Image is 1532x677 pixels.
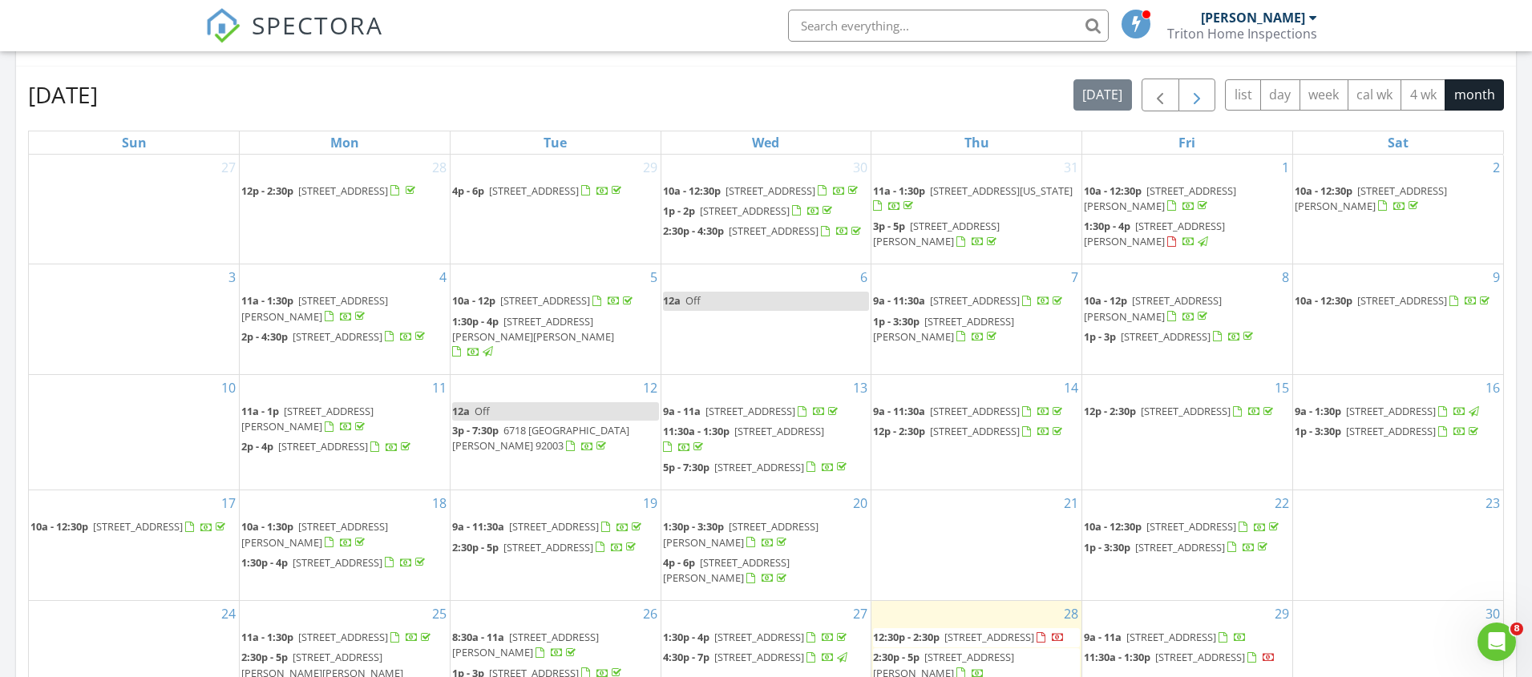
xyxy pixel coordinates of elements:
span: [STREET_ADDRESS] [930,404,1020,418]
span: [STREET_ADDRESS] [705,404,795,418]
a: 12p - 2:30p [STREET_ADDRESS] [241,182,448,201]
span: 11a - 1:30p [873,183,925,198]
span: 10a - 12:30p [1295,183,1352,198]
span: 11a - 1:30p [241,630,293,644]
span: [STREET_ADDRESS][PERSON_NAME] [1084,219,1225,248]
span: [STREET_ADDRESS][PERSON_NAME] [873,314,1014,344]
td: Go to August 18, 2025 [240,490,451,601]
a: 10a - 12:30p [STREET_ADDRESS] [663,183,861,198]
a: 4:30p - 7p [STREET_ADDRESS] [663,650,850,664]
a: Go to July 28, 2025 [429,155,450,180]
a: 12p - 2:30p [STREET_ADDRESS] [241,183,418,198]
span: 8 [1510,623,1523,635]
a: Go to August 6, 2025 [857,264,871,290]
a: Go to August 26, 2025 [640,601,661,627]
span: 12:30p - 2:30p [873,630,940,644]
span: [STREET_ADDRESS] [1346,424,1436,438]
td: Go to August 22, 2025 [1082,490,1293,601]
a: 11:30a - 1:30p [STREET_ADDRESS] [1084,650,1275,664]
a: 9a - 11:30a [STREET_ADDRESS] [873,404,1065,418]
td: Go to July 30, 2025 [661,155,871,264]
a: 10a - 12:30p [STREET_ADDRESS][PERSON_NAME] [1084,183,1236,213]
td: Go to August 20, 2025 [661,490,871,601]
span: [STREET_ADDRESS] [729,224,819,238]
span: [STREET_ADDRESS][PERSON_NAME] [873,219,1000,248]
span: 1:30p - 4p [663,630,709,644]
span: [STREET_ADDRESS] [503,540,593,554]
a: 9a - 11:30a [STREET_ADDRESS] [873,292,1080,311]
span: 2p - 4:30p [241,329,288,344]
a: 11:30a - 1:30p [STREET_ADDRESS] [663,422,870,457]
span: 2p - 4p [241,439,273,453]
a: 9a - 11a [STREET_ADDRESS] [1084,630,1247,644]
span: 9a - 11:30a [873,293,925,308]
a: 4p - 6p [STREET_ADDRESS][PERSON_NAME] [663,555,790,585]
span: 2:30p - 5p [873,650,920,664]
a: Wednesday [749,131,782,154]
a: 3p - 7:30p 6718 [GEOGRAPHIC_DATA][PERSON_NAME] 92003 [452,423,629,453]
span: [STREET_ADDRESS] [1155,650,1245,664]
a: Tuesday [540,131,570,154]
a: 12p - 2:30p [STREET_ADDRESS] [1084,404,1276,418]
a: 10a - 1:30p [STREET_ADDRESS][PERSON_NAME] [241,519,388,549]
a: 1p - 3p [STREET_ADDRESS] [1084,328,1291,347]
a: Go to August 4, 2025 [436,264,450,290]
span: 10a - 12:30p [1084,183,1142,198]
a: 11a - 1:30p [STREET_ADDRESS][US_STATE] [873,182,1080,216]
a: Go to August 3, 2025 [225,264,239,290]
a: Go to August 21, 2025 [1061,490,1081,516]
a: 10a - 12:30p [STREET_ADDRESS] [663,182,870,201]
span: [STREET_ADDRESS] [1346,404,1436,418]
a: 9a - 11a [STREET_ADDRESS] [663,402,870,421]
span: [STREET_ADDRESS] [1357,293,1447,308]
button: 4 wk [1401,79,1445,111]
a: 11:30a - 1:30p [STREET_ADDRESS] [1084,648,1291,667]
a: Go to August 11, 2025 [429,375,450,401]
td: Go to August 17, 2025 [29,490,240,601]
span: [STREET_ADDRESS] [500,293,590,308]
a: 5p - 7:30p [STREET_ADDRESS] [663,458,870,478]
span: 12p - 2:30p [241,183,293,198]
span: 10a - 12p [452,293,495,308]
a: Go to August 12, 2025 [640,375,661,401]
a: 12p - 2:30p [STREET_ADDRESS] [873,424,1065,438]
a: 3p - 7:30p 6718 [GEOGRAPHIC_DATA][PERSON_NAME] 92003 [452,421,659,456]
a: Go to August 14, 2025 [1061,375,1081,401]
td: Go to August 9, 2025 [1292,264,1503,375]
button: cal wk [1348,79,1402,111]
span: [STREET_ADDRESS][PERSON_NAME][PERSON_NAME] [452,314,614,344]
a: 11:30a - 1:30p [STREET_ADDRESS] [663,424,824,453]
td: Go to August 13, 2025 [661,375,871,490]
a: 9a - 11a [STREET_ADDRESS] [663,404,841,418]
span: 9a - 11a [663,404,701,418]
span: [STREET_ADDRESS][PERSON_NAME] [241,404,374,433]
span: 10a - 12:30p [1295,293,1352,308]
td: Go to August 11, 2025 [240,375,451,490]
a: Go to August 10, 2025 [218,375,239,401]
a: Go to July 31, 2025 [1061,155,1081,180]
span: 3p - 5p [873,219,905,233]
a: Go to August 15, 2025 [1271,375,1292,401]
span: 10a - 12:30p [30,519,88,534]
a: 3p - 5p [STREET_ADDRESS][PERSON_NAME] [873,217,1080,252]
a: Go to August 13, 2025 [850,375,871,401]
span: 12p - 2:30p [1084,404,1136,418]
a: Go to August 1, 2025 [1279,155,1292,180]
a: Go to August 30, 2025 [1482,601,1503,627]
td: Go to August 14, 2025 [871,375,1082,490]
button: month [1445,79,1504,111]
td: Go to August 21, 2025 [871,490,1082,601]
a: 2:30p - 5p [STREET_ADDRESS] [452,538,659,558]
td: Go to August 23, 2025 [1292,490,1503,601]
a: 9a - 11a [STREET_ADDRESS] [1084,628,1291,647]
span: 1:30p - 3:30p [663,519,724,534]
span: 10a - 12p [1084,293,1127,308]
a: 9a - 1:30p [STREET_ADDRESS] [1295,404,1481,418]
a: 10a - 12p [STREET_ADDRESS] [452,292,659,311]
a: Go to August 20, 2025 [850,490,871,516]
span: [STREET_ADDRESS][PERSON_NAME] [663,555,790,585]
a: 5p - 7:30p [STREET_ADDRESS] [663,460,850,474]
a: 1p - 3:30p [STREET_ADDRESS] [1295,422,1502,441]
td: Go to August 1, 2025 [1082,155,1293,264]
span: Off [475,404,490,418]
